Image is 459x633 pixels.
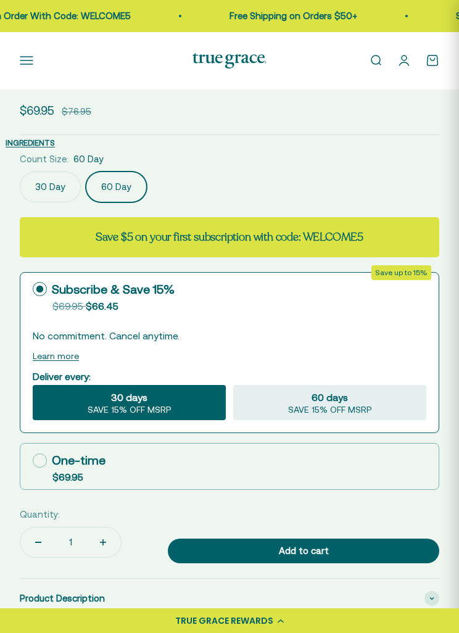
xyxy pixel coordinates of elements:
label: Quantity: [20,507,60,522]
a: Free Shipping on Orders $50+ [229,10,357,21]
button: Decrease quantity [20,527,56,557]
span: Product Description [20,591,105,606]
button: Increase quantity [85,527,121,557]
legend: Count Size: [20,152,68,167]
sale-price: $69.95 [20,101,54,120]
strong: Save $5 on your first subscription with code: WELCOME5 [96,230,363,244]
compare-at-price: $76.95 [62,104,91,119]
summary: Product Description [20,579,439,618]
div: Add to cart [192,544,415,558]
span: INGREDIENTS [6,138,55,147]
span: 60 Day [73,152,104,167]
div: TRUE GRACE REWARDS [175,614,273,627]
button: Add to cart [168,539,439,563]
